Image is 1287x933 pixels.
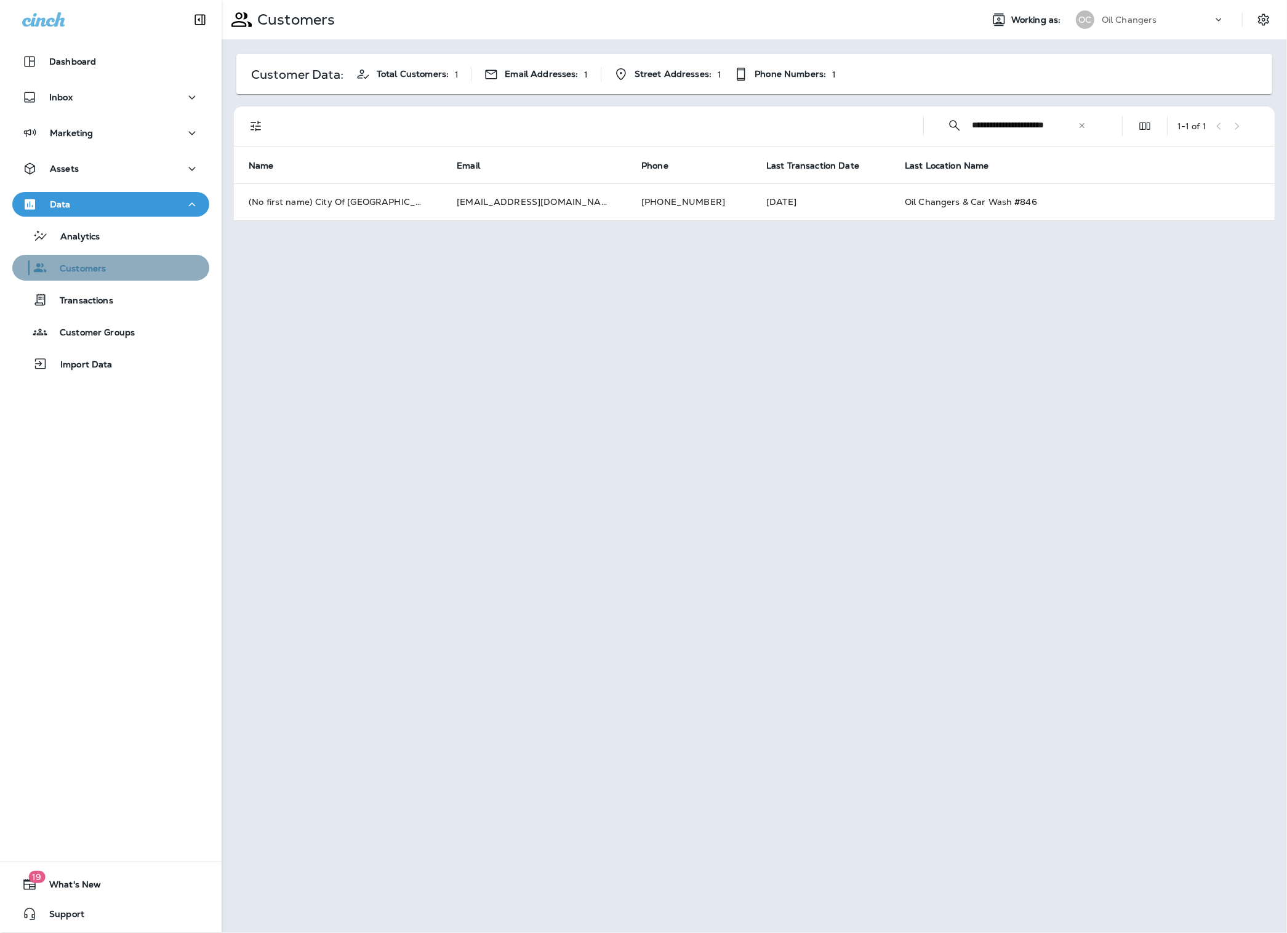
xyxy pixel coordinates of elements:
p: Assets [50,164,79,174]
span: Name [249,161,274,171]
button: Filters [244,114,268,138]
p: Marketing [50,128,93,138]
p: 1 [718,70,721,79]
span: Phone [641,161,668,171]
button: Edit Fields [1133,114,1157,138]
button: Assets [12,156,209,181]
span: Phone Numbers: [755,69,826,79]
span: Email [457,161,480,171]
p: Customer Groups [47,327,135,339]
button: Analytics [12,223,209,249]
p: 1 [455,70,459,79]
button: Dashboard [12,49,209,74]
span: Name [249,160,290,171]
p: 1 [585,70,588,79]
span: Working as: [1011,15,1064,25]
span: Last Transaction Date [766,160,875,171]
span: Last Location Name [905,161,989,171]
button: Marketing [12,121,209,145]
span: Support [37,909,84,924]
span: Total Customers: [377,69,449,79]
td: [PHONE_NUMBER] [627,183,752,220]
p: Customers [47,263,106,275]
p: Import Data [48,359,113,371]
button: Collapse Search [942,113,967,138]
button: Import Data [12,351,209,377]
p: Data [50,199,71,209]
button: Inbox [12,85,209,110]
td: [DATE] [752,183,890,220]
p: Analytics [48,231,100,243]
button: Data [12,192,209,217]
span: Oil Changers & Car Wash #846 [905,196,1037,207]
span: Email Addresses: [505,69,578,79]
p: Transactions [47,295,113,307]
p: Oil Changers [1102,15,1157,25]
span: Phone [641,160,684,171]
td: [EMAIL_ADDRESS][DOMAIN_NAME] [442,183,627,220]
span: Email [457,160,496,171]
p: Dashboard [49,57,96,66]
button: Settings [1253,9,1275,31]
p: 1 [832,70,836,79]
button: Customers [12,255,209,281]
td: (No first name) City Of [GEOGRAPHIC_DATA] [234,183,442,220]
button: Support [12,902,209,926]
div: 1 - 1 of 1 [1177,121,1206,131]
span: Last Transaction Date [766,161,859,171]
span: Street Addresses: [635,69,712,79]
span: What's New [37,879,101,894]
p: Customers [252,10,335,29]
button: Transactions [12,287,209,313]
button: Collapse Sidebar [183,7,217,32]
button: 19What's New [12,872,209,897]
p: Customer Data: [251,70,343,79]
button: Customer Groups [12,319,209,345]
span: Last Location Name [905,160,1005,171]
p: Inbox [49,92,73,102]
div: OC [1076,10,1094,29]
span: 19 [28,871,45,883]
